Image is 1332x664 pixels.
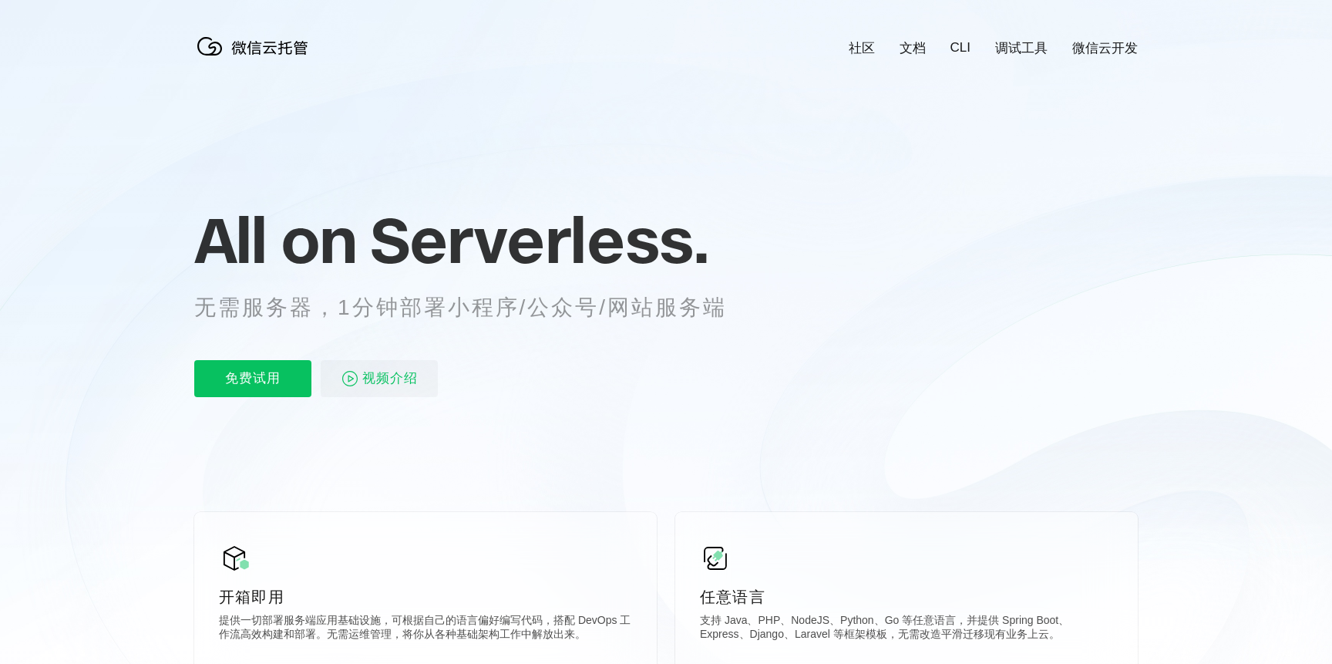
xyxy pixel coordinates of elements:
[950,40,970,56] a: CLI
[341,369,359,388] img: video_play.svg
[194,51,318,64] a: 微信云托管
[700,586,1113,608] p: 任意语言
[194,292,755,323] p: 无需服务器，1分钟部署小程序/公众号/网站服务端
[370,201,708,278] span: Serverless.
[1072,39,1138,57] a: 微信云开发
[995,39,1048,57] a: 调试工具
[849,39,875,57] a: 社区
[700,614,1113,645] p: 支持 Java、PHP、NodeJS、Python、Go 等任意语言，并提供 Spring Boot、Express、Django、Laravel 等框架模板，无需改造平滑迁移现有业务上云。
[219,614,632,645] p: 提供一切部署服务端应用基础设施，可根据自己的语言偏好编写代码，搭配 DevOps 工作流高效构建和部署。无需运维管理，将你从各种基础架构工作中解放出来。
[194,31,318,62] img: 微信云托管
[362,360,418,397] span: 视频介绍
[900,39,926,57] a: 文档
[194,360,311,397] p: 免费试用
[194,201,355,278] span: All on
[219,586,632,608] p: 开箱即用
